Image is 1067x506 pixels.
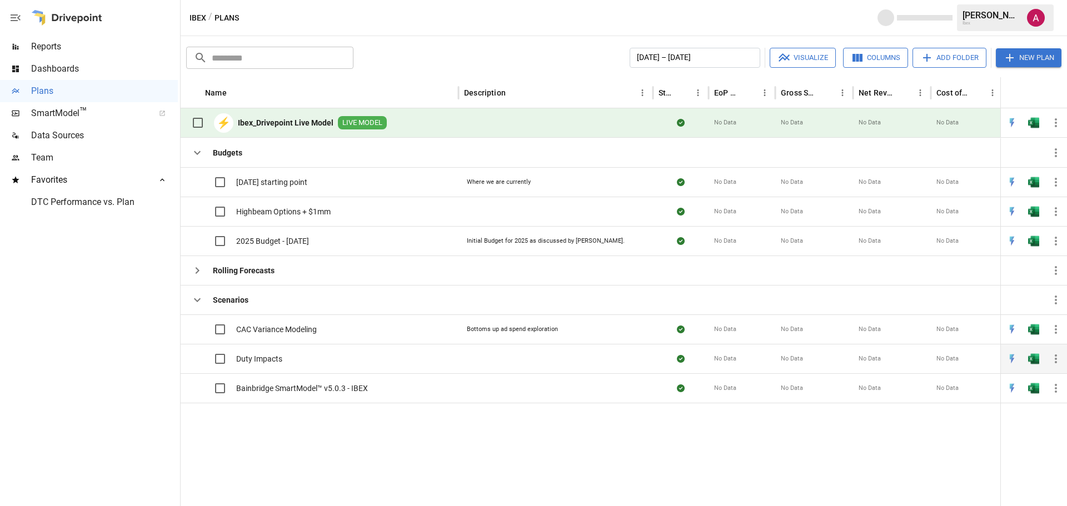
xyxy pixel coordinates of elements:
[897,85,913,101] button: Sort
[859,384,881,393] span: No Data
[1028,236,1039,247] div: Open in Excel
[936,118,959,127] span: No Data
[741,85,757,101] button: Sort
[238,117,333,128] b: Ibex_Drivepoint Live Model
[714,178,736,187] span: No Data
[677,383,685,394] div: Sync complete
[714,384,736,393] span: No Data
[1051,85,1067,101] button: Sort
[630,48,760,68] button: [DATE] – [DATE]
[1028,353,1039,364] div: Open in Excel
[190,11,206,25] button: Ibex
[781,384,803,393] span: No Data
[969,85,985,101] button: Sort
[236,177,307,188] span: [DATE] starting point
[859,118,881,127] span: No Data
[1028,177,1039,188] img: g5qfjXmAAAAABJRU5ErkJggg==
[781,178,803,187] span: No Data
[1028,324,1039,335] div: Open in Excel
[464,88,506,97] div: Description
[1028,353,1039,364] img: g5qfjXmAAAAABJRU5ErkJggg==
[1028,324,1039,335] img: g5qfjXmAAAAABJRU5ErkJggg==
[781,88,818,97] div: Gross Sales
[936,178,959,187] span: No Data
[31,196,178,209] span: DTC Performance vs. Plan
[677,324,685,335] div: Sync complete
[781,325,803,334] span: No Data
[859,178,881,187] span: No Data
[31,40,178,53] span: Reports
[843,48,908,68] button: Columns
[1028,206,1039,217] div: Open in Excel
[236,236,309,247] span: 2025 Budget - [DATE]
[31,173,147,187] span: Favorites
[1020,2,1051,33] button: Andrew Bridgers
[936,88,968,97] div: Cost of Goods Sold
[757,85,772,101] button: EoP Cash column menu
[1006,236,1018,247] img: quick-edit-flash.b8aec18c.svg
[31,129,178,142] span: Data Sources
[1006,383,1018,394] div: Open in Quick Edit
[714,237,736,246] span: No Data
[31,151,178,164] span: Team
[859,354,881,363] span: No Data
[1028,206,1039,217] img: g5qfjXmAAAAABJRU5ErkJggg==
[770,48,836,68] button: Visualize
[1006,236,1018,247] div: Open in Quick Edit
[714,207,736,216] span: No Data
[1028,383,1039,394] div: Open in Excel
[236,324,317,335] span: CAC Variance Modeling
[936,354,959,363] span: No Data
[963,21,1020,26] div: Ibex
[913,85,928,101] button: Net Revenue column menu
[781,118,803,127] span: No Data
[677,206,685,217] div: Sync complete
[213,147,242,158] b: Budgets
[1028,177,1039,188] div: Open in Excel
[467,325,558,334] div: Bottoms up ad spend exploration
[228,85,243,101] button: Sort
[677,353,685,364] div: Sync complete
[675,85,690,101] button: Sort
[677,236,685,247] div: Sync complete
[677,177,685,188] div: Sync complete
[859,325,881,334] span: No Data
[1006,206,1018,217] div: Open in Quick Edit
[507,85,522,101] button: Sort
[781,354,803,363] span: No Data
[1028,236,1039,247] img: g5qfjXmAAAAABJRU5ErkJggg==
[781,207,803,216] span: No Data
[819,85,835,101] button: Sort
[467,237,625,246] div: Initial Budget for 2025 as discussed by [PERSON_NAME].
[467,178,531,187] div: Where we are currently
[236,353,282,364] span: Duty Impacts
[985,85,1000,101] button: Cost of Goods Sold column menu
[1006,324,1018,335] div: Open in Quick Edit
[781,237,803,246] span: No Data
[1006,177,1018,188] div: Open in Quick Edit
[835,85,850,101] button: Gross Sales column menu
[714,88,740,97] div: EoP Cash
[1006,353,1018,364] img: quick-edit-flash.b8aec18c.svg
[714,118,736,127] span: No Data
[205,88,227,97] div: Name
[79,105,87,119] span: ™
[635,85,650,101] button: Description column menu
[31,84,178,98] span: Plans
[1006,117,1018,128] img: quick-edit-flash.b8aec18c.svg
[936,237,959,246] span: No Data
[714,325,736,334] span: No Data
[714,354,736,363] span: No Data
[208,11,212,25] div: /
[677,117,685,128] div: Sync complete
[936,384,959,393] span: No Data
[963,10,1020,21] div: [PERSON_NAME]
[214,113,233,133] div: ⚡
[1006,353,1018,364] div: Open in Quick Edit
[1027,9,1045,27] img: Andrew Bridgers
[31,107,147,120] span: SmartModel
[936,325,959,334] span: No Data
[859,237,881,246] span: No Data
[859,207,881,216] span: No Data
